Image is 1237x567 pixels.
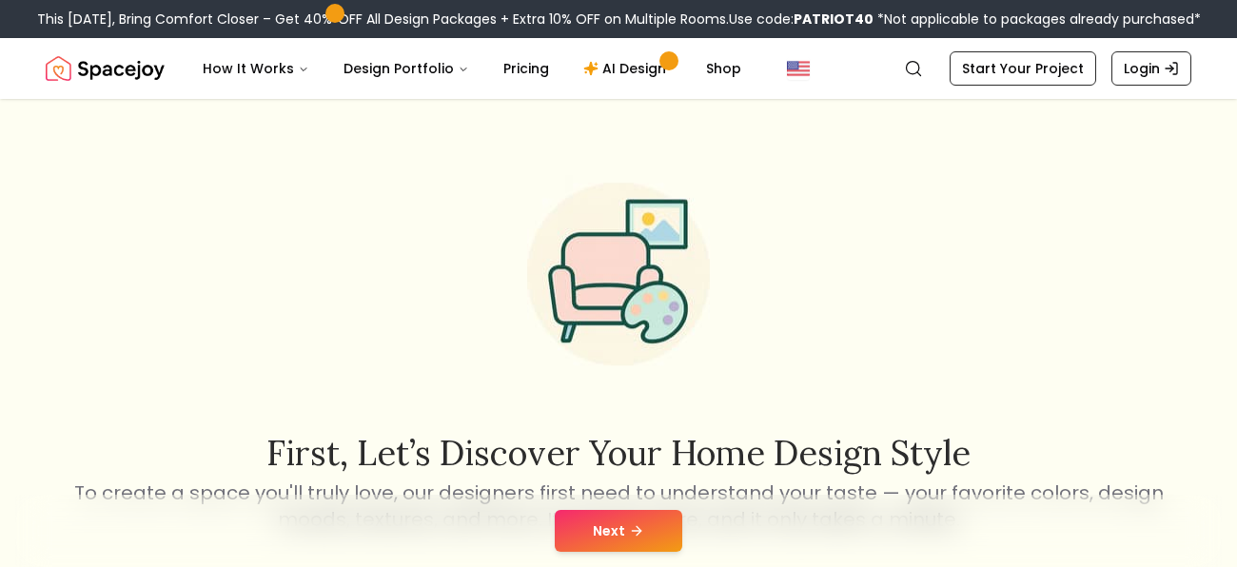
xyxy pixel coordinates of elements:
nav: Global [46,38,1191,99]
a: Shop [691,49,756,88]
p: To create a space you'll truly love, our designers first need to understand your taste — your fav... [70,479,1167,533]
a: Spacejoy [46,49,165,88]
img: Start Style Quiz Illustration [497,152,740,396]
div: This [DATE], Bring Comfort Closer – Get 40% OFF All Design Packages + Extra 10% OFF on Multiple R... [37,10,1201,29]
button: Next [555,510,682,552]
button: Design Portfolio [328,49,484,88]
img: United States [787,57,810,80]
span: Use code: [729,10,874,29]
h2: First, let’s discover your home design style [70,434,1167,472]
button: How It Works [187,49,324,88]
span: *Not applicable to packages already purchased* [874,10,1201,29]
img: Spacejoy Logo [46,49,165,88]
a: Start Your Project [950,51,1096,86]
b: PATRIOT40 [794,10,874,29]
a: Pricing [488,49,564,88]
a: AI Design [568,49,687,88]
a: Login [1111,51,1191,86]
nav: Main [187,49,756,88]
